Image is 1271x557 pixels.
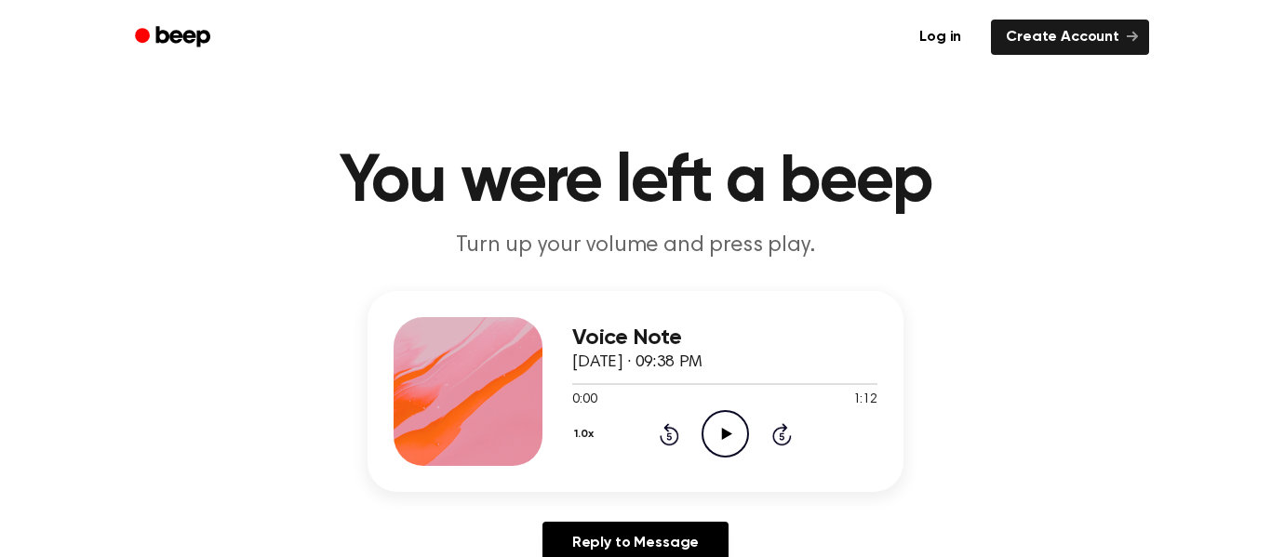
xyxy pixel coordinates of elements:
h3: Voice Note [572,325,877,351]
a: Log in [901,16,980,59]
span: [DATE] · 09:38 PM [572,354,702,371]
button: 1.0x [572,418,600,450]
a: Create Account [991,20,1149,55]
h1: You were left a beep [159,149,1112,216]
span: 1:12 [853,391,877,410]
p: Turn up your volume and press play. [278,231,993,261]
span: 0:00 [572,391,596,410]
a: Beep [122,20,227,56]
